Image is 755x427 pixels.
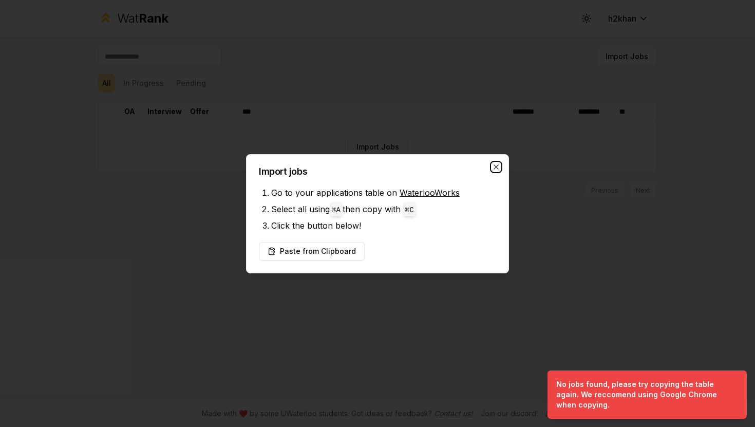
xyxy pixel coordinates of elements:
div: No jobs found, please try copying the table again. We reccomend using Google Chrome when copying. [556,379,734,410]
code: ⌘ C [405,206,414,214]
code: ⌘ A [332,206,341,214]
li: Click the button below! [271,217,496,234]
button: Paste from Clipboard [259,242,365,261]
li: Select all using then copy with [271,201,496,217]
a: WaterlooWorks [400,188,460,198]
li: Go to your applications table on [271,184,496,201]
h2: Import jobs [259,167,496,176]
